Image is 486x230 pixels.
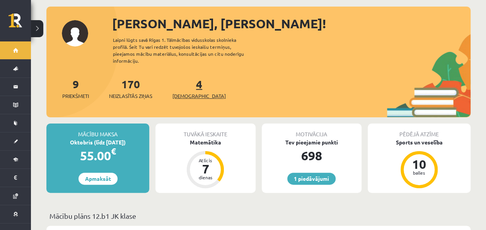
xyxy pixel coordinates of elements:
[111,146,116,157] span: €
[62,92,89,100] span: Priekšmeti
[172,92,226,100] span: [DEMOGRAPHIC_DATA]
[194,158,217,163] div: Atlicis
[262,146,362,165] div: 698
[46,146,149,165] div: 55.00
[368,138,471,146] div: Sports un veselība
[113,36,257,64] div: Laipni lūgts savā Rīgas 1. Tālmācības vidusskolas skolnieka profilā. Šeit Tu vari redzēt tuvojošo...
[155,138,255,189] a: Matemātika Atlicis 7 dienas
[46,138,149,146] div: Oktobris (līdz [DATE])
[46,124,149,138] div: Mācību maksa
[49,211,467,221] p: Mācību plāns 12.b1 JK klase
[194,175,217,180] div: dienas
[368,138,471,189] a: Sports un veselība 10 balles
[112,14,471,33] div: [PERSON_NAME], [PERSON_NAME]!
[109,77,152,100] a: 170Neizlasītās ziņas
[62,77,89,100] a: 9Priekšmeti
[78,173,118,185] a: Apmaksāt
[262,124,362,138] div: Motivācija
[109,92,152,100] span: Neizlasītās ziņas
[368,124,471,138] div: Pēdējā atzīme
[172,77,226,100] a: 4[DEMOGRAPHIC_DATA]
[9,14,31,33] a: Rīgas 1. Tālmācības vidusskola
[408,158,431,170] div: 10
[287,173,336,185] a: 1 piedāvājumi
[194,163,217,175] div: 7
[408,170,431,175] div: balles
[155,138,255,146] div: Matemātika
[155,124,255,138] div: Tuvākā ieskaite
[262,138,362,146] div: Tev pieejamie punkti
